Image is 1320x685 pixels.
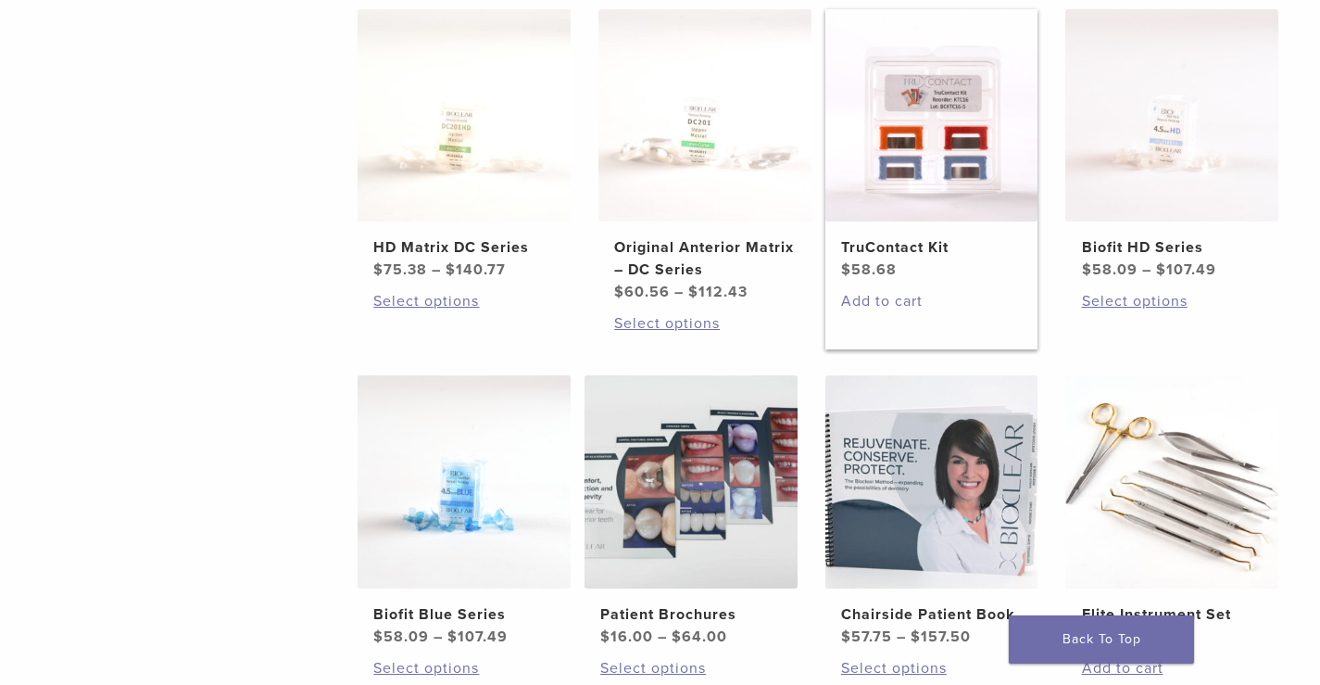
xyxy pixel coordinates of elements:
[373,657,554,679] a: Select options for “Biofit Blue Series”
[447,628,458,646] span: $
[688,283,748,301] bdi: 112.43
[1065,9,1278,282] a: Biofit HD SeriesBiofit HD Series
[585,375,798,589] img: Patient Brochures
[1156,260,1216,279] bdi: 107.49
[825,9,1038,282] a: TruContact KitTruContact Kit $58.68
[614,312,795,335] a: Select options for “Original Anterior Matrix - DC Series”
[373,260,427,279] bdi: 75.38
[841,290,1022,312] a: Add to cart: “TruContact Kit”
[600,657,781,679] a: Select options for “Patient Brochures”
[598,9,811,304] a: Original Anterior Matrix - DC SeriesOriginal Anterior Matrix – DC Series
[600,628,653,646] bdi: 16.00
[1082,236,1263,259] h2: Biofit HD Series
[1082,603,1263,626] h2: Elite Instrument Set
[1142,260,1151,279] span: –
[585,375,798,648] a: Patient BrochuresPatient Brochures
[1082,260,1092,279] span: $
[614,283,670,301] bdi: 60.56
[825,9,1038,222] img: TruContact Kit
[600,628,610,646] span: $
[825,375,1038,648] a: Chairside Patient BookChairside Patient Book
[841,260,897,279] bdi: 58.68
[841,657,1022,679] a: Select options for “Chairside Patient Book”
[614,283,624,301] span: $
[841,236,1022,259] h2: TruContact Kit
[614,236,795,281] h2: Original Anterior Matrix – DC Series
[911,628,921,646] span: $
[911,628,971,646] bdi: 157.50
[672,628,682,646] span: $
[1156,260,1166,279] span: $
[672,628,727,646] bdi: 64.00
[446,260,506,279] bdi: 140.77
[841,628,851,646] span: $
[674,283,684,301] span: –
[358,9,571,222] img: HD Matrix DC Series
[373,236,554,259] h2: HD Matrix DC Series
[358,375,571,589] img: Biofit Blue Series
[1065,375,1278,648] a: Elite Instrument SetElite Instrument Set $325.40
[373,628,429,646] bdi: 58.09
[446,260,456,279] span: $
[841,603,1022,626] h2: Chairside Patient Book
[434,628,443,646] span: –
[1082,290,1263,312] a: Select options for “Biofit HD Series”
[1009,615,1194,664] a: Back To Top
[897,628,906,646] span: –
[600,603,781,626] h2: Patient Brochures
[825,375,1038,589] img: Chairside Patient Book
[1065,9,1278,222] img: Biofit HD Series
[358,375,571,648] a: Biofit Blue SeriesBiofit Blue Series
[373,628,383,646] span: $
[373,603,554,626] h2: Biofit Blue Series
[1065,375,1278,589] img: Elite Instrument Set
[373,260,383,279] span: $
[658,628,667,646] span: –
[841,260,851,279] span: $
[447,628,508,646] bdi: 107.49
[598,9,811,222] img: Original Anterior Matrix - DC Series
[688,283,698,301] span: $
[1082,657,1263,679] a: Add to cart: “Elite Instrument Set”
[841,628,892,646] bdi: 57.75
[373,290,554,312] a: Select options for “HD Matrix DC Series”
[358,9,571,282] a: HD Matrix DC SeriesHD Matrix DC Series
[1082,260,1138,279] bdi: 58.09
[432,260,441,279] span: –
